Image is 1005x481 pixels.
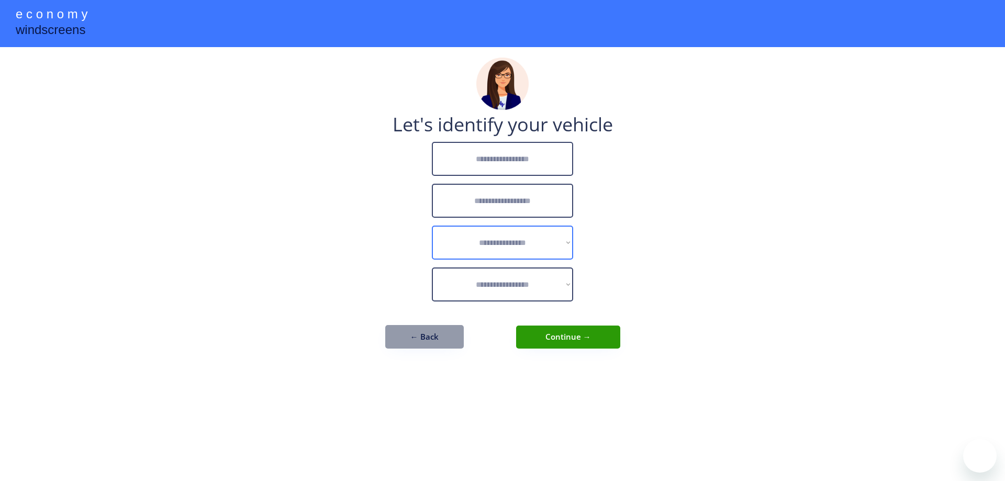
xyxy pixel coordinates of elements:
div: windscreens [16,21,85,41]
button: Continue → [516,326,620,349]
iframe: 启动消息传送窗口的按钮 [963,439,997,473]
div: e c o n o m y [16,5,87,25]
div: Let's identify your vehicle [393,115,613,134]
button: ← Back [385,325,464,349]
img: madeline.png [476,58,529,110]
